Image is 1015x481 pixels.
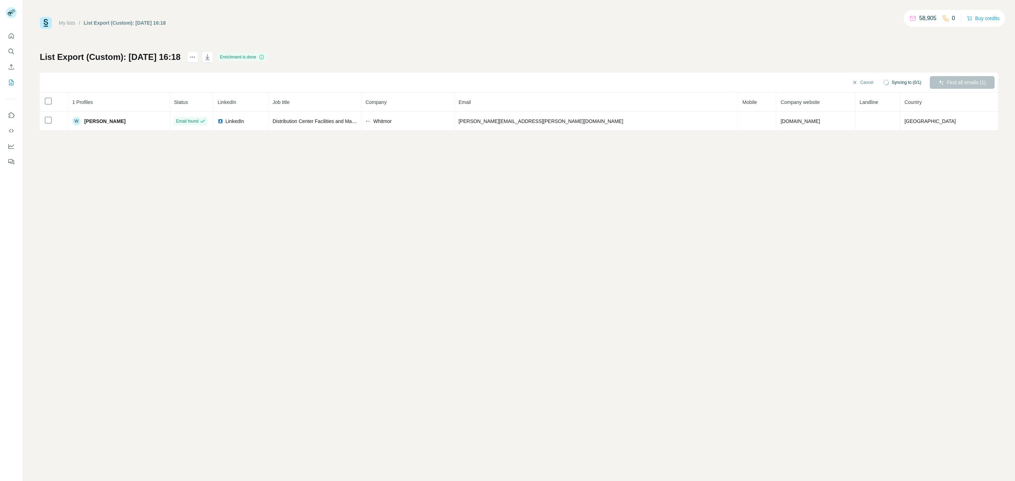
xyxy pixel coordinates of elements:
span: Company [366,99,387,105]
button: Search [6,45,17,58]
span: LinkedIn [218,99,236,105]
span: Country [904,99,922,105]
span: Syncing to (0/1) [892,79,921,86]
button: actions [187,51,198,63]
span: Email [459,99,471,105]
button: Dashboard [6,140,17,153]
button: Buy credits [967,13,1000,23]
div: W [72,117,81,125]
span: Whitmor [373,118,392,125]
button: Use Surfe on LinkedIn [6,109,17,122]
a: My lists [59,20,75,26]
button: Enrich CSV [6,61,17,73]
span: Company website [780,99,820,105]
div: Enrichment is done [218,53,267,61]
span: Distribution Center Facilities and Manager Manager [273,118,385,124]
h1: List Export (Custom): [DATE] 16:18 [40,51,181,63]
span: LinkedIn [225,118,244,125]
button: Feedback [6,155,17,168]
img: Surfe Logo [40,17,52,29]
p: 0 [952,14,955,23]
span: Landline [860,99,878,105]
p: 58,905 [919,14,936,23]
img: company-logo [366,118,371,124]
span: 1 Profiles [72,99,93,105]
button: Use Surfe API [6,124,17,137]
button: Quick start [6,30,17,42]
img: LinkedIn logo [218,118,223,124]
span: [PERSON_NAME] [84,118,125,125]
span: Job title [273,99,289,105]
li: / [79,19,80,26]
span: Status [174,99,188,105]
span: Email found [176,118,198,124]
span: Mobile [742,99,757,105]
button: My lists [6,76,17,89]
span: [DOMAIN_NAME] [780,118,820,124]
div: List Export (Custom): [DATE] 16:18 [84,19,166,26]
button: Cancel [847,76,878,89]
span: [PERSON_NAME][EMAIL_ADDRESS][PERSON_NAME][DOMAIN_NAME] [459,118,623,124]
span: [GEOGRAPHIC_DATA] [904,118,956,124]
